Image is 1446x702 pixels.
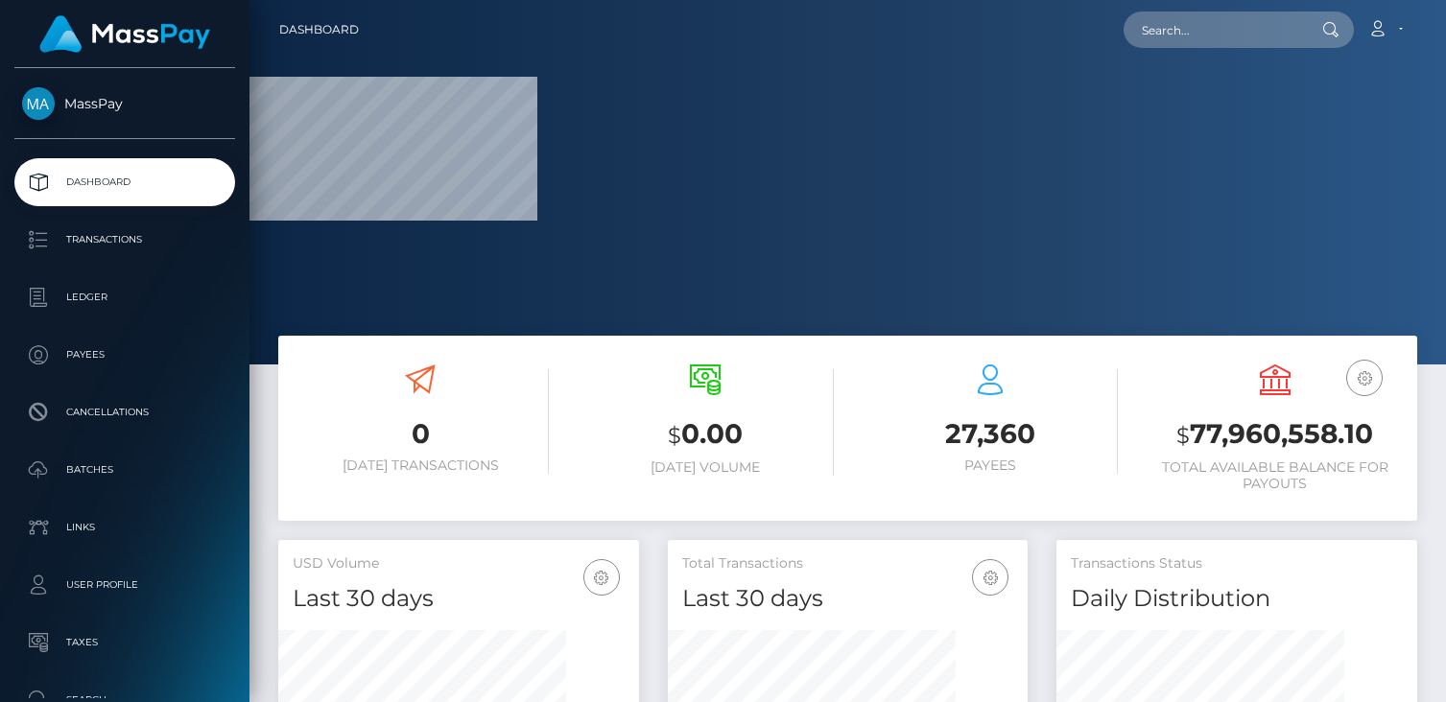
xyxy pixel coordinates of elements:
[22,456,227,484] p: Batches
[1176,422,1190,449] small: $
[22,628,227,657] p: Taxes
[682,554,1014,573] h5: Total Transactions
[1071,582,1403,616] h4: Daily Distribution
[22,513,227,542] p: Links
[14,619,235,667] a: Taxes
[14,388,235,436] a: Cancellations
[22,225,227,254] p: Transactions
[22,571,227,599] p: User Profile
[1071,554,1403,573] h5: Transactions Status
[293,415,549,453] h3: 0
[863,457,1119,474] h6: Payees
[578,459,834,476] h6: [DATE] Volume
[668,422,681,449] small: $
[22,340,227,369] p: Payees
[14,561,235,609] a: User Profile
[293,582,625,616] h4: Last 30 days
[1147,415,1403,455] h3: 77,960,558.10
[1124,12,1304,48] input: Search...
[22,398,227,427] p: Cancellations
[14,216,235,264] a: Transactions
[22,283,227,312] p: Ledger
[682,582,1014,616] h4: Last 30 days
[578,415,834,455] h3: 0.00
[22,168,227,197] p: Dashboard
[293,554,625,573] h5: USD Volume
[14,331,235,379] a: Payees
[1147,459,1403,492] h6: Total Available Balance for Payouts
[293,457,549,474] h6: [DATE] Transactions
[279,10,359,50] a: Dashboard
[14,503,235,551] a: Links
[863,415,1119,453] h3: 27,360
[14,446,235,494] a: Batches
[14,273,235,321] a: Ledger
[14,95,235,112] span: MassPay
[14,158,235,206] a: Dashboard
[39,15,210,53] img: MassPay Logo
[22,87,55,120] img: MassPay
